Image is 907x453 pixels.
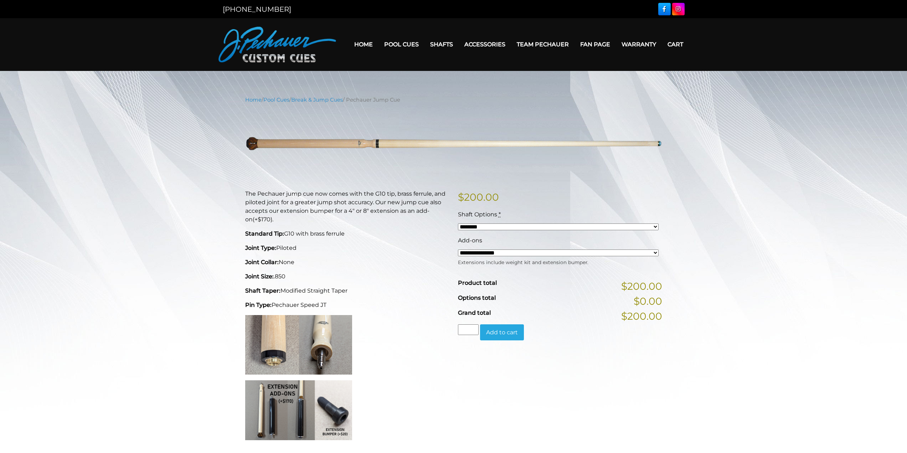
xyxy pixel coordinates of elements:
[574,35,616,53] a: Fan Page
[245,287,280,294] strong: Shaft Taper:
[223,5,291,14] a: [PHONE_NUMBER]
[245,97,262,103] a: Home
[459,35,511,53] a: Accessories
[245,230,284,237] strong: Standard Tip:
[263,97,289,103] a: Pool Cues
[245,302,272,308] strong: Pin Type:
[245,244,276,251] strong: Joint Type:
[458,211,497,218] span: Shaft Options
[662,35,689,53] a: Cart
[245,190,449,224] p: The Pechauer jump cue now comes with the G10 tip, brass ferrule, and piloted joint for a greater ...
[378,35,424,53] a: Pool Cues
[245,244,449,252] p: Piloted
[458,279,497,286] span: Product total
[458,294,496,301] span: Options total
[245,258,449,267] p: None
[621,309,662,324] span: $200.00
[245,272,449,281] p: .850
[245,96,662,104] nav: Breadcrumb
[480,324,524,341] button: Add to cart
[218,27,336,62] img: Pechauer Custom Cues
[291,97,343,103] a: Break & Jump Cues
[349,35,378,53] a: Home
[245,109,662,179] img: new-jump-photo.png
[245,259,279,266] strong: Joint Collar:
[621,279,662,294] span: $200.00
[458,309,491,316] span: Grand total
[499,211,501,218] abbr: required
[616,35,662,53] a: Warranty
[458,191,499,203] bdi: 200.00
[245,230,449,238] p: G10 with brass ferrule
[245,301,449,309] p: Pechauer Speed JT
[458,324,479,335] input: Product quantity
[245,273,274,280] strong: Joint Size:
[458,257,659,266] div: Extensions include weight kit and extension bumper.
[458,237,482,244] span: Add-ons
[511,35,574,53] a: Team Pechauer
[458,191,464,203] span: $
[424,35,459,53] a: Shafts
[634,294,662,309] span: $0.00
[245,287,449,295] p: Modified Straight Taper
